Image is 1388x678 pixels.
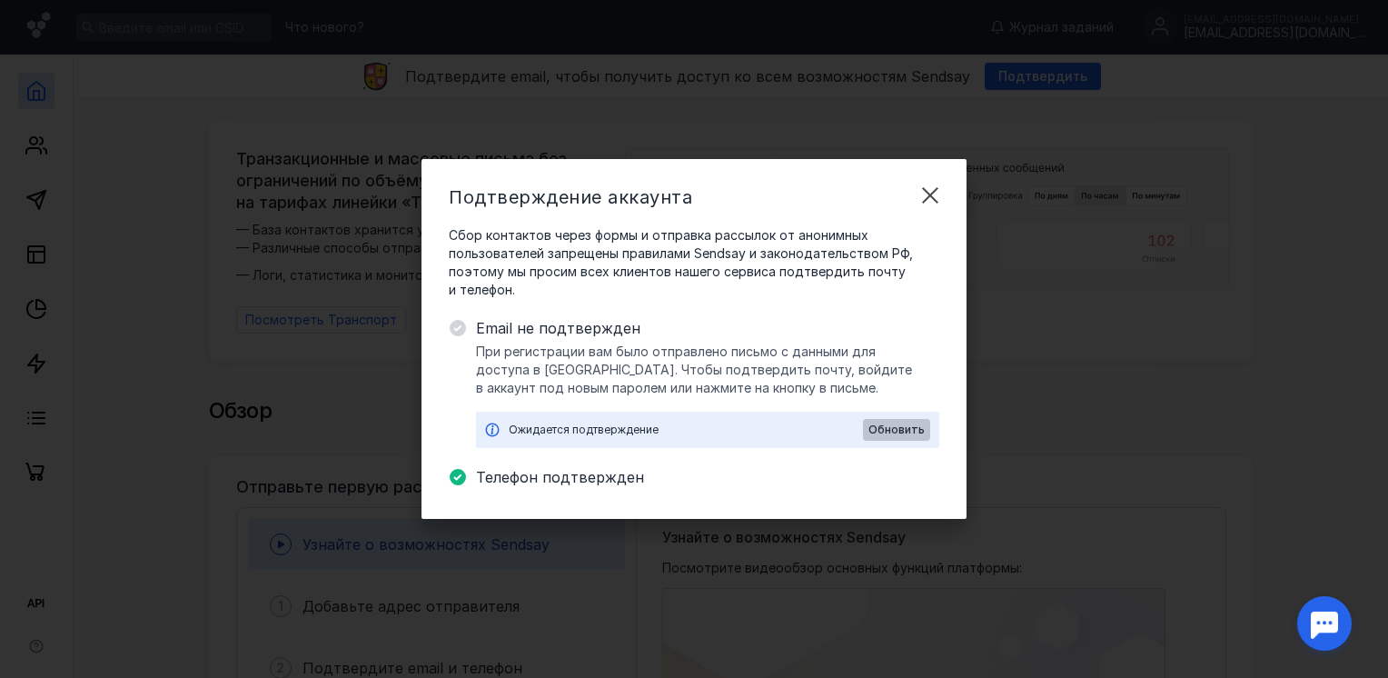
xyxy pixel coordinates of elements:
button: Обновить [863,419,930,441]
span: Телефон подтвержден [476,466,939,488]
span: Email не подтвержден [476,317,939,339]
span: При регистрации вам было отправлено письмо с данными для доступа в [GEOGRAPHIC_DATA]. Чтобы подтв... [476,343,939,397]
div: Ожидается подтверждение [509,421,863,439]
span: Сбор контактов через формы и отправка рассылок от анонимных пользователей запрещены правилами Sen... [449,226,939,299]
span: Подтверждение аккаунта [449,186,692,208]
span: Обновить [868,424,925,436]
